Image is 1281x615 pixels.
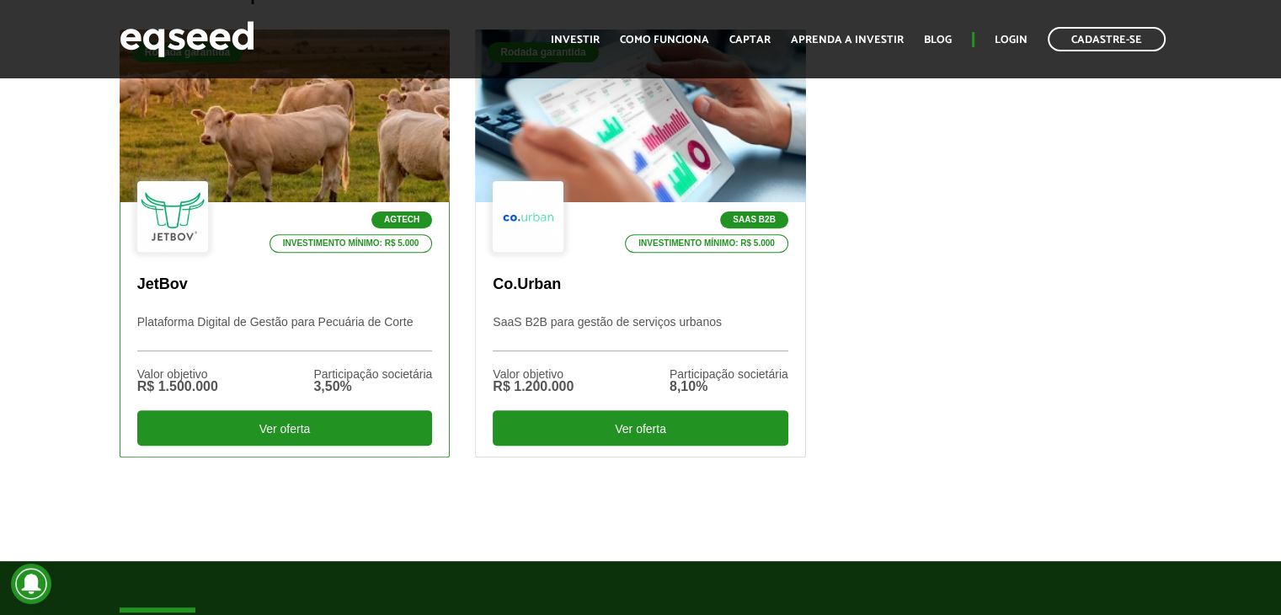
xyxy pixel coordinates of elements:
[551,35,600,45] a: Investir
[137,380,218,393] div: R$ 1.500.000
[137,410,433,446] div: Ver oferta
[120,17,254,61] img: EqSeed
[137,368,218,380] div: Valor objetivo
[493,315,788,351] p: SaaS B2B para gestão de serviços urbanos
[270,234,433,253] p: Investimento mínimo: R$ 5.000
[313,368,432,380] div: Participação societária
[120,29,451,457] a: Rodada garantida Agtech Investimento mínimo: R$ 5.000 JetBov Plataforma Digital de Gestão para Pe...
[670,380,788,393] div: 8,10%
[493,380,574,393] div: R$ 1.200.000
[137,315,433,351] p: Plataforma Digital de Gestão para Pecuária de Corte
[371,211,432,228] p: Agtech
[137,275,433,294] p: JetBov
[924,35,952,45] a: Blog
[620,35,709,45] a: Como funciona
[720,211,788,228] p: SaaS B2B
[995,35,1027,45] a: Login
[729,35,771,45] a: Captar
[791,35,904,45] a: Aprenda a investir
[475,29,806,457] a: Rodada garantida SaaS B2B Investimento mínimo: R$ 5.000 Co.Urban SaaS B2B para gestão de serviços...
[1048,27,1166,51] a: Cadastre-se
[493,275,788,294] p: Co.Urban
[313,380,432,393] div: 3,50%
[493,368,574,380] div: Valor objetivo
[493,410,788,446] div: Ver oferta
[625,234,788,253] p: Investimento mínimo: R$ 5.000
[670,368,788,380] div: Participação societária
